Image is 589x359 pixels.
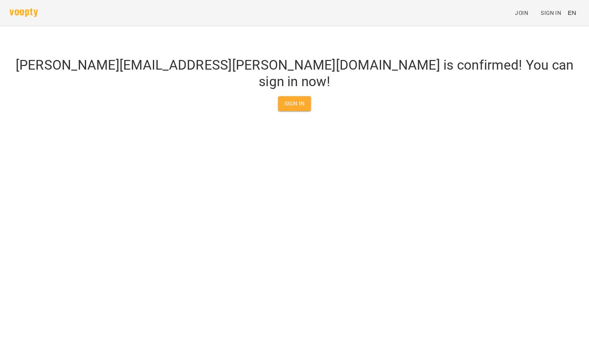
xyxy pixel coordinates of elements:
[6,57,583,90] h4: [PERSON_NAME][EMAIL_ADDRESS][PERSON_NAME][DOMAIN_NAME] is confirmed! You can sign in now!
[541,8,561,18] span: Sign In
[564,5,579,20] button: EN
[10,8,38,17] img: voopty.png
[278,96,311,111] a: Sign In
[515,8,528,18] span: Join
[284,99,305,108] span: Sign In
[512,6,538,20] a: Join
[538,6,564,20] a: Sign In
[568,8,576,17] span: EN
